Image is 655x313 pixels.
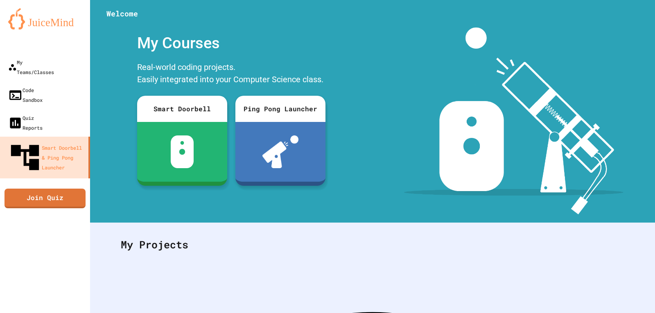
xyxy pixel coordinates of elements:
[5,189,86,208] a: Join Quiz
[8,85,43,105] div: Code Sandbox
[171,135,194,168] img: sdb-white.svg
[133,59,330,90] div: Real-world coding projects. Easily integrated into your Computer Science class.
[8,8,82,29] img: logo-orange.svg
[8,113,43,133] div: Quiz Reports
[133,27,330,59] div: My Courses
[113,229,632,261] div: My Projects
[404,27,623,214] img: banner-image-my-projects.png
[235,96,325,122] div: Ping Pong Launcher
[137,96,227,122] div: Smart Doorbell
[8,57,54,77] div: My Teams/Classes
[8,141,85,174] div: Smart Doorbell & Ping Pong Launcher
[262,135,299,168] img: ppl-with-ball.png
